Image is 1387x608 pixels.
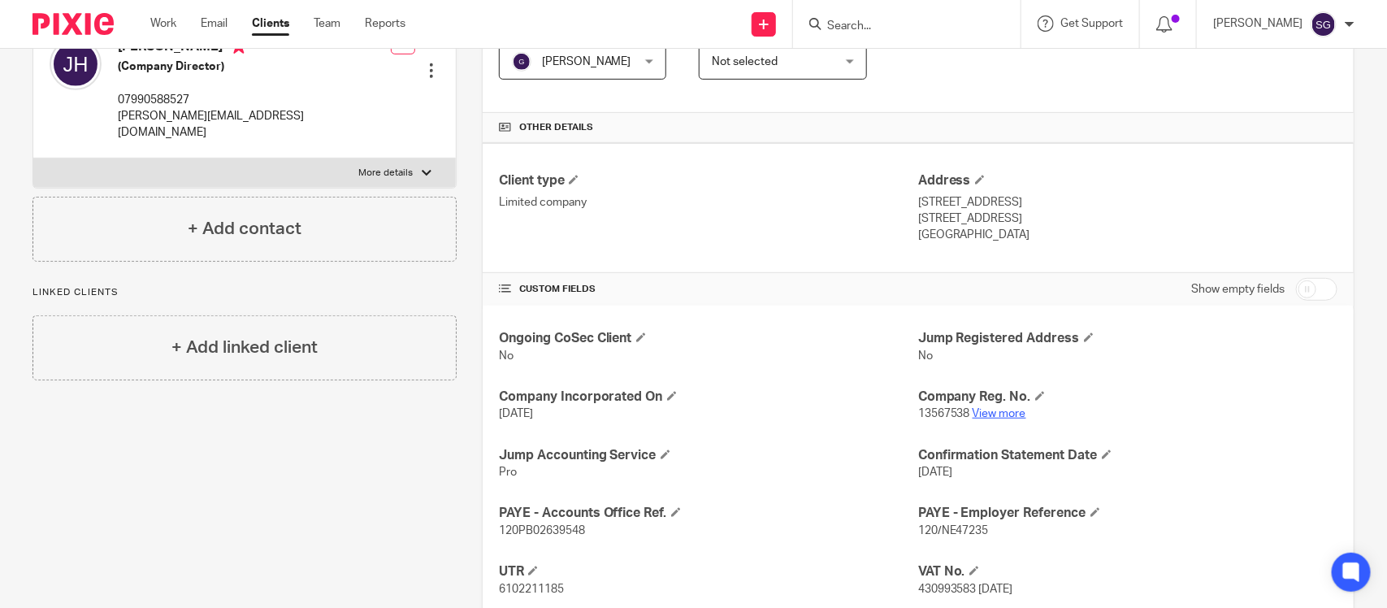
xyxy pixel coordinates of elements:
[519,121,593,134] span: Other details
[171,335,318,360] h4: + Add linked client
[918,525,989,536] span: 120/NE47235
[918,389,1337,406] h4: Company Reg. No.
[118,59,391,75] h5: (Company Director)
[499,408,533,419] span: [DATE]
[918,408,970,419] span: 13567538
[499,563,918,580] h4: UTR
[33,286,457,299] p: Linked clients
[973,408,1026,419] a: View more
[201,15,228,32] a: Email
[359,167,414,180] p: More details
[826,20,972,34] input: Search
[150,15,176,32] a: Work
[1060,18,1123,29] span: Get Support
[188,216,301,241] h4: + Add contact
[918,350,933,362] span: No
[512,52,531,72] img: svg%3E
[499,283,918,296] h4: CUSTOM FIELDS
[118,108,391,141] p: [PERSON_NAME][EMAIL_ADDRESS][DOMAIN_NAME]
[499,172,918,189] h4: Client type
[499,525,585,536] span: 120PB02639548
[1191,281,1285,297] label: Show empty fields
[918,227,1337,243] p: [GEOGRAPHIC_DATA]
[499,194,918,211] p: Limited company
[918,194,1337,211] p: [STREET_ADDRESS]
[918,505,1337,522] h4: PAYE - Employer Reference
[118,92,391,108] p: 07990588527
[1311,11,1337,37] img: svg%3E
[499,350,514,362] span: No
[918,330,1337,347] h4: Jump Registered Address
[499,467,517,478] span: Pro
[918,563,1337,580] h4: VAT No.
[365,15,405,32] a: Reports
[252,15,289,32] a: Clients
[918,211,1337,227] p: [STREET_ADDRESS]
[1213,15,1302,32] p: [PERSON_NAME]
[918,172,1337,189] h4: Address
[918,584,1013,595] span: 430993583 [DATE]
[50,38,102,90] img: svg%3E
[499,330,918,347] h4: Ongoing CoSec Client
[499,505,918,522] h4: PAYE - Accounts Office Ref.
[499,389,918,406] h4: Company Incorporated On
[542,56,631,67] span: [PERSON_NAME]
[499,447,918,464] h4: Jump Accounting Service
[314,15,340,32] a: Team
[918,467,952,478] span: [DATE]
[918,447,1337,464] h4: Confirmation Statement Date
[499,584,564,595] span: 6102211185
[712,56,778,67] span: Not selected
[33,13,114,35] img: Pixie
